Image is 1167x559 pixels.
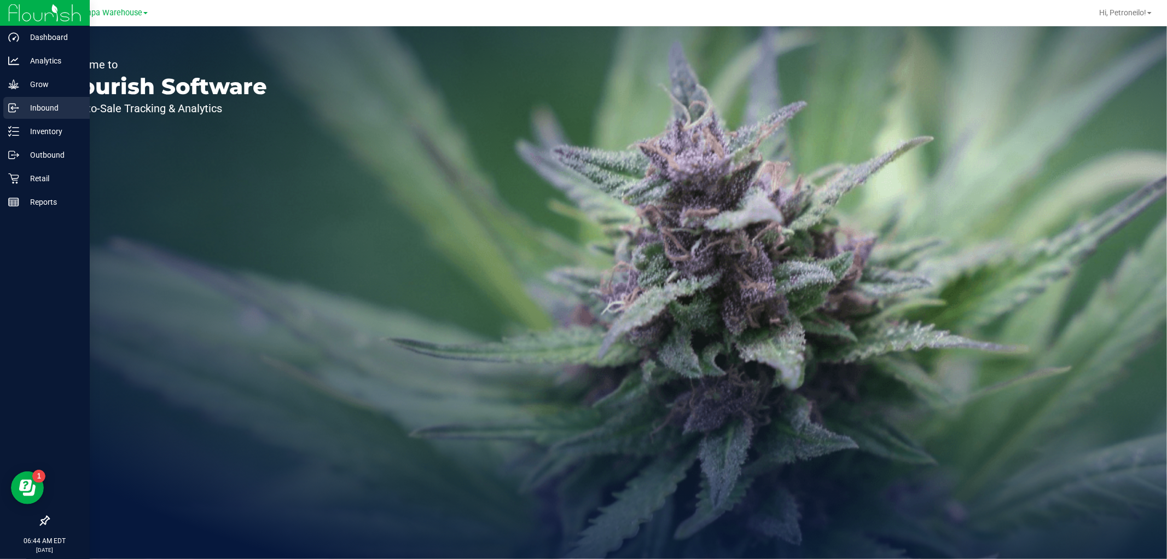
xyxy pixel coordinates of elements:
[8,55,19,66] inline-svg: Analytics
[59,59,267,70] p: Welcome to
[19,101,85,114] p: Inbound
[32,470,45,483] iframe: Resource center unread badge
[5,536,85,546] p: 06:44 AM EDT
[19,31,85,44] p: Dashboard
[8,79,19,90] inline-svg: Grow
[5,546,85,554] p: [DATE]
[19,78,85,91] p: Grow
[19,148,85,162] p: Outbound
[19,125,85,138] p: Inventory
[1099,8,1146,17] span: Hi, Petroneilo!
[19,195,85,209] p: Reports
[8,32,19,43] inline-svg: Dashboard
[8,173,19,184] inline-svg: Retail
[59,103,267,114] p: Seed-to-Sale Tracking & Analytics
[19,54,85,67] p: Analytics
[11,471,44,504] iframe: Resource center
[8,149,19,160] inline-svg: Outbound
[8,102,19,113] inline-svg: Inbound
[19,172,85,185] p: Retail
[8,126,19,137] inline-svg: Inventory
[59,76,267,97] p: Flourish Software
[76,8,142,18] span: Tampa Warehouse
[8,197,19,208] inline-svg: Reports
